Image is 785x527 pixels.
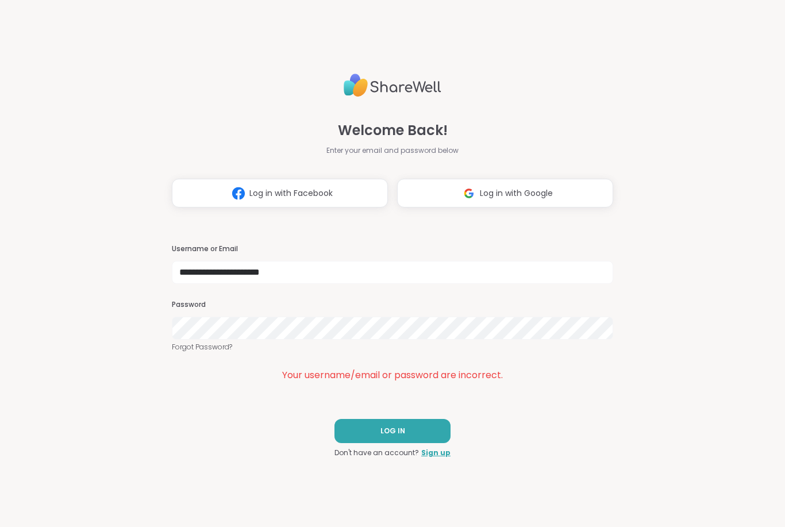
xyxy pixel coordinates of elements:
[172,244,613,254] h3: Username or Email
[458,183,480,204] img: ShareWell Logomark
[172,342,613,352] a: Forgot Password?
[480,187,553,199] span: Log in with Google
[421,448,451,458] a: Sign up
[338,120,448,141] span: Welcome Back!
[172,300,613,310] h3: Password
[334,448,419,458] span: Don't have an account?
[334,419,451,443] button: LOG IN
[344,69,441,102] img: ShareWell Logo
[172,368,613,382] div: Your username/email or password are incorrect.
[326,145,459,156] span: Enter your email and password below
[228,183,249,204] img: ShareWell Logomark
[380,426,405,436] span: LOG IN
[172,179,388,207] button: Log in with Facebook
[249,187,333,199] span: Log in with Facebook
[397,179,613,207] button: Log in with Google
